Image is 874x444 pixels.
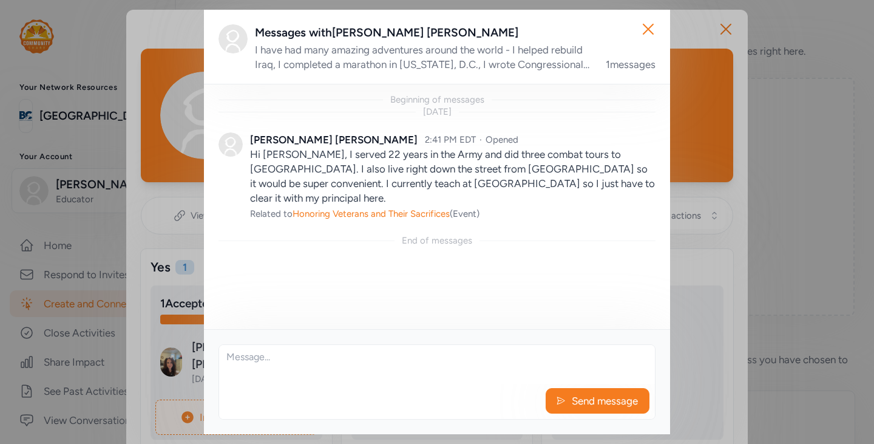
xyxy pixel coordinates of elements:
[571,394,639,408] span: Send message
[546,388,649,414] button: Send message
[218,24,248,53] img: Avatar
[293,208,450,219] span: Honoring Veterans and Their Sacrifices
[250,208,479,219] span: Related to (Event)
[486,134,518,145] span: Opened
[390,94,484,106] div: Beginning of messages
[425,134,476,145] span: 2:41 PM EDT
[255,43,591,72] div: I have had many amazing adventures around the world - I helped rebuild Iraq, I completed a marath...
[479,134,482,145] span: ·
[250,132,418,147] div: [PERSON_NAME] [PERSON_NAME]
[423,106,452,118] div: [DATE]
[250,147,655,205] p: Hi [PERSON_NAME], I served 22 years in the Army and did three combat tours to [GEOGRAPHIC_DATA]. ...
[402,234,472,247] div: End of messages
[606,57,655,72] div: 1 messages
[255,24,655,41] div: Messages with [PERSON_NAME] [PERSON_NAME]
[218,132,243,157] img: Avatar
